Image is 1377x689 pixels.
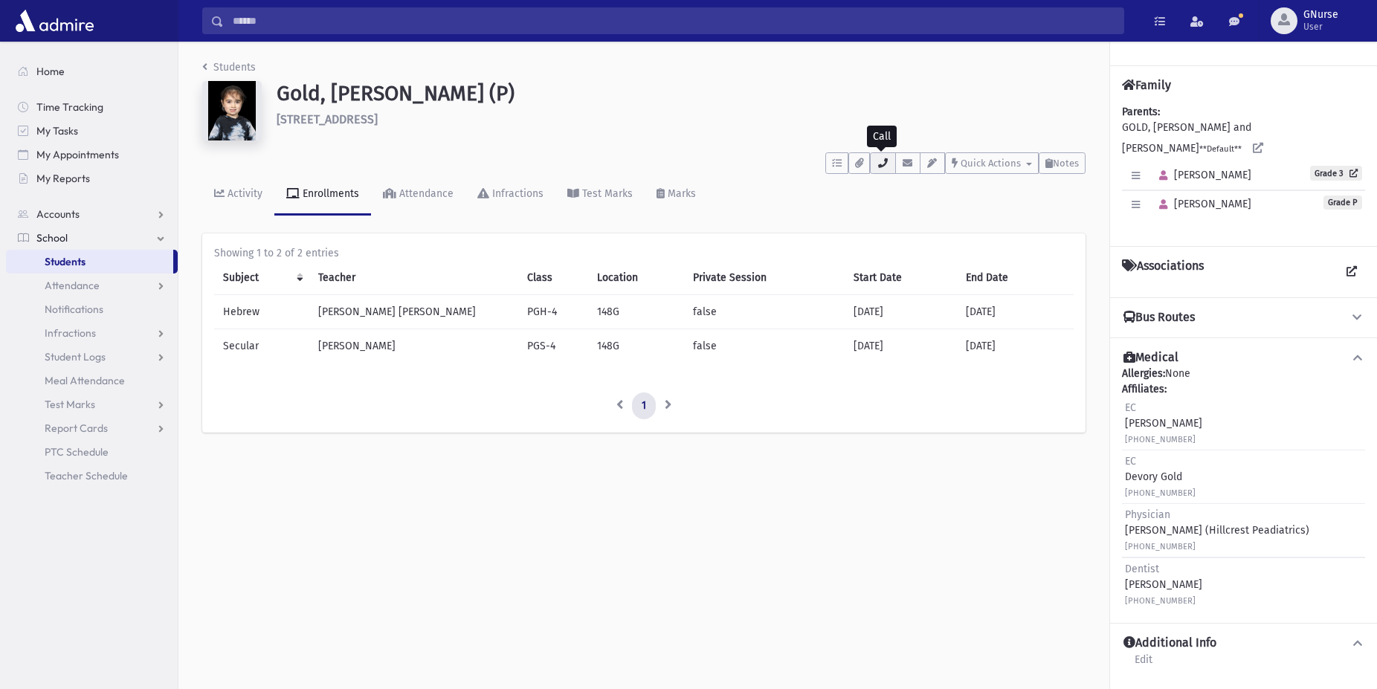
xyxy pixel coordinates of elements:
h1: Gold, [PERSON_NAME] (P) [277,81,1086,106]
span: [PERSON_NAME] [1152,169,1251,181]
a: View all Associations [1338,259,1365,285]
td: [DATE] [845,329,957,363]
td: [PERSON_NAME] [PERSON_NAME] [309,295,517,329]
b: Affiliates: [1122,383,1167,395]
img: 2QAAAAAAAAAAAAAAAAAAAAAAAAAAAAAAAAAAAAAAAAAAAAAAAAAAAAAAAAAAAAAAAAAAAAAAAAAAAAAAAAAAAAAAAAAAAAAAA... [202,81,262,140]
h4: Associations [1122,259,1204,285]
button: Quick Actions [945,152,1039,174]
b: Allergies: [1122,367,1165,380]
a: My Tasks [6,119,178,143]
td: false [684,329,845,363]
a: Test Marks [555,174,645,216]
span: [PERSON_NAME] [1152,198,1251,210]
td: PGH-4 [518,295,588,329]
div: Marks [665,187,696,200]
h4: Bus Routes [1123,310,1195,326]
a: Time Tracking [6,95,178,119]
div: Infractions [489,187,544,200]
td: [DATE] [845,295,957,329]
h6: [STREET_ADDRESS] [277,112,1086,126]
a: Infractions [6,321,178,345]
button: Medical [1122,350,1365,366]
span: Teacher Schedule [45,469,128,482]
a: Grade 3 [1310,166,1362,181]
th: Private Session [684,261,845,295]
th: Teacher [309,261,517,295]
a: Teacher Schedule [6,464,178,488]
th: End Date [957,261,1074,295]
a: Enrollments [274,174,371,216]
a: Accounts [6,202,178,226]
span: Students [45,255,86,268]
td: Hebrew [214,295,309,329]
a: Meal Attendance [6,369,178,392]
a: Edit [1134,651,1153,678]
h4: Medical [1123,350,1178,366]
span: User [1303,21,1338,33]
div: GOLD, [PERSON_NAME] and [PERSON_NAME] [1122,104,1365,234]
a: My Reports [6,166,178,190]
td: PGS-4 [518,329,588,363]
div: None [1122,366,1365,611]
div: Test Marks [579,187,633,200]
a: Attendance [371,174,465,216]
div: [PERSON_NAME] (Hillcrest Peadiatrics) [1125,507,1309,554]
a: Report Cards [6,416,178,440]
a: 1 [632,392,656,419]
a: PTC Schedule [6,440,178,464]
span: EC [1125,401,1136,414]
a: Test Marks [6,392,178,416]
small: [PHONE_NUMBER] [1125,596,1196,606]
span: Report Cards [45,421,108,435]
span: Infractions [45,326,96,340]
h4: Additional Info [1123,635,1216,651]
a: Activity [202,174,274,216]
span: Time Tracking [36,100,103,114]
a: Marks [645,174,708,216]
a: School [6,226,178,250]
button: Bus Routes [1122,310,1365,326]
button: Additional Info [1122,635,1365,651]
a: Infractions [465,174,555,216]
div: Devory Gold [1125,453,1196,500]
th: Subject [214,261,309,295]
td: 148G [588,329,685,363]
span: My Reports [36,172,90,185]
span: EC [1125,455,1136,468]
div: Enrollments [300,187,359,200]
span: PTC Schedule [45,445,109,459]
a: Attendance [6,274,178,297]
a: Notifications [6,297,178,321]
small: [PHONE_NUMBER] [1125,488,1196,498]
th: Start Date [845,261,957,295]
span: GNurse [1303,9,1338,21]
div: Call [867,126,897,147]
span: Quick Actions [961,158,1021,169]
span: My Appointments [36,148,119,161]
span: Notes [1053,158,1079,169]
th: Class [518,261,588,295]
td: false [684,295,845,329]
input: Search [224,7,1123,34]
span: Physician [1125,508,1170,521]
div: Showing 1 to 2 of 2 entries [214,245,1074,261]
div: Activity [225,187,262,200]
span: Accounts [36,207,80,221]
span: Meal Attendance [45,374,125,387]
td: [PERSON_NAME] [309,329,517,363]
h4: Family [1122,78,1171,92]
b: Parents: [1122,106,1160,118]
img: AdmirePro [12,6,97,36]
td: [DATE] [957,295,1074,329]
span: Attendance [45,279,100,292]
span: School [36,231,68,245]
a: Student Logs [6,345,178,369]
span: Test Marks [45,398,95,411]
td: Secular [214,329,309,363]
a: Students [6,250,173,274]
span: Dentist [1125,563,1159,575]
td: 148G [588,295,685,329]
a: Home [6,59,178,83]
th: Location [588,261,685,295]
nav: breadcrumb [202,59,256,81]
